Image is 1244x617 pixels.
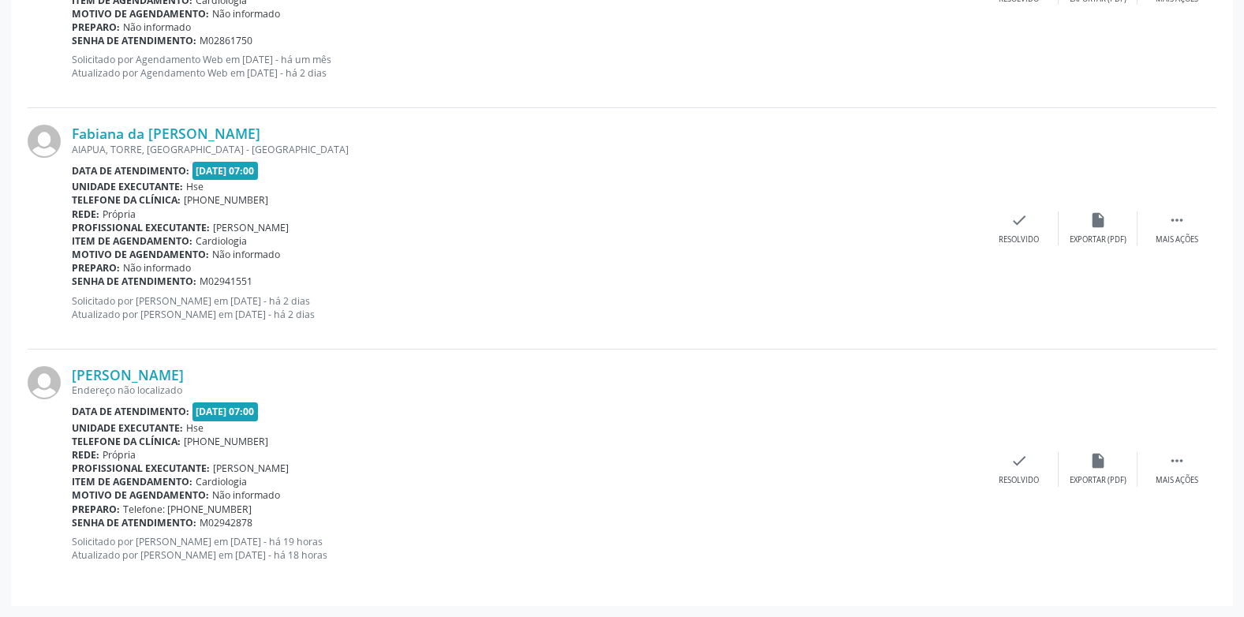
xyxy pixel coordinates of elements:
[1168,452,1186,469] i: 
[123,503,252,516] span: Telefone: [PHONE_NUMBER]
[72,234,192,248] b: Item de agendamento:
[72,366,184,383] a: [PERSON_NAME]
[186,421,204,435] span: Hse
[1011,452,1028,469] i: check
[196,475,247,488] span: Cardiologia
[999,234,1039,245] div: Resolvido
[186,180,204,193] span: Hse
[72,448,99,462] b: Rede:
[103,208,136,221] span: Própria
[1168,211,1186,229] i: 
[1070,234,1126,245] div: Exportar (PDF)
[72,180,183,193] b: Unidade executante:
[213,462,289,475] span: [PERSON_NAME]
[212,7,280,21] span: Não informado
[72,193,181,207] b: Telefone da clínica:
[72,208,99,221] b: Rede:
[192,162,259,180] span: [DATE] 07:00
[72,475,192,488] b: Item de agendamento:
[72,53,980,80] p: Solicitado por Agendamento Web em [DATE] - há um mês Atualizado por Agendamento Web em [DATE] - h...
[72,421,183,435] b: Unidade executante:
[28,125,61,158] img: img
[184,435,268,448] span: [PHONE_NUMBER]
[212,488,280,502] span: Não informado
[999,475,1039,486] div: Resolvido
[72,221,210,234] b: Profissional executante:
[72,405,189,418] b: Data de atendimento:
[1089,452,1107,469] i: insert_drive_file
[72,248,209,261] b: Motivo de agendamento:
[1011,211,1028,229] i: check
[200,516,252,529] span: M02942878
[72,535,980,562] p: Solicitado por [PERSON_NAME] em [DATE] - há 19 horas Atualizado por [PERSON_NAME] em [DATE] - há ...
[72,435,181,448] b: Telefone da clínica:
[184,193,268,207] span: [PHONE_NUMBER]
[1156,475,1198,486] div: Mais ações
[72,21,120,34] b: Preparo:
[28,366,61,399] img: img
[1070,475,1126,486] div: Exportar (PDF)
[72,516,196,529] b: Senha de atendimento:
[196,234,247,248] span: Cardiologia
[200,275,252,288] span: M02941551
[200,34,252,47] span: M02861750
[1156,234,1198,245] div: Mais ações
[72,503,120,516] b: Preparo:
[103,448,136,462] span: Própria
[72,462,210,475] b: Profissional executante:
[72,143,980,156] div: AIAPUA, TORRE, [GEOGRAPHIC_DATA] - [GEOGRAPHIC_DATA]
[72,34,196,47] b: Senha de atendimento:
[72,7,209,21] b: Motivo de agendamento:
[213,221,289,234] span: [PERSON_NAME]
[123,261,191,275] span: Não informado
[1089,211,1107,229] i: insert_drive_file
[192,402,259,421] span: [DATE] 07:00
[72,125,260,142] a: Fabiana da [PERSON_NAME]
[212,248,280,261] span: Não informado
[72,261,120,275] b: Preparo:
[72,275,196,288] b: Senha de atendimento:
[72,383,980,397] div: Endereço não localizado
[123,21,191,34] span: Não informado
[72,488,209,502] b: Motivo de agendamento:
[72,164,189,178] b: Data de atendimento:
[72,294,980,321] p: Solicitado por [PERSON_NAME] em [DATE] - há 2 dias Atualizado por [PERSON_NAME] em [DATE] - há 2 ...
